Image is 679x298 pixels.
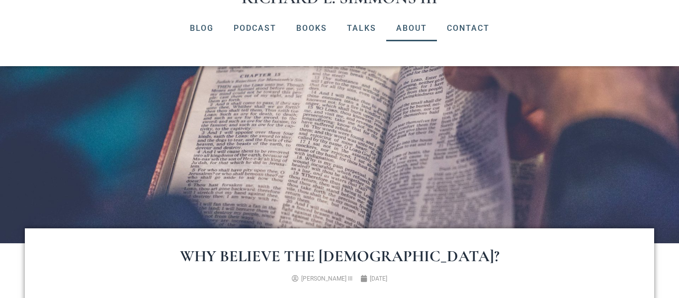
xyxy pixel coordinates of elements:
[386,15,437,41] a: About
[337,15,386,41] a: Talks
[286,15,337,41] a: Books
[301,275,352,282] span: [PERSON_NAME] III
[360,274,387,283] a: [DATE]
[370,275,387,282] time: [DATE]
[65,248,614,264] h1: Why Believe the [DEMOGRAPHIC_DATA]?
[437,15,500,41] a: Contact
[180,15,224,41] a: Blog
[224,15,286,41] a: Podcast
